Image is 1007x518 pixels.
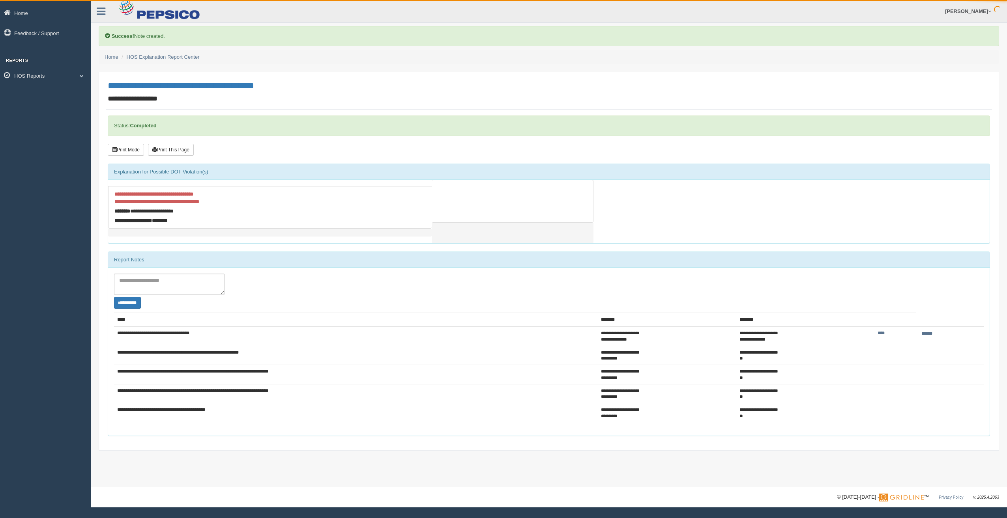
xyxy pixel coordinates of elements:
[879,494,924,501] img: Gridline
[148,144,194,156] button: Print This Page
[105,54,118,60] a: Home
[939,495,963,499] a: Privacy Policy
[112,33,134,39] b: Success!
[973,495,999,499] span: v. 2025.4.2063
[108,164,990,180] div: Explanation for Possible DOT Violation(s)
[837,493,999,501] div: © [DATE]-[DATE] - ™
[108,116,990,136] div: Status:
[114,297,141,309] button: Change Filter Options
[127,54,200,60] a: HOS Explanation Report Center
[130,123,156,129] strong: Completed
[108,144,144,156] button: Print Mode
[108,252,990,268] div: Report Notes
[99,26,999,46] div: Note created.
